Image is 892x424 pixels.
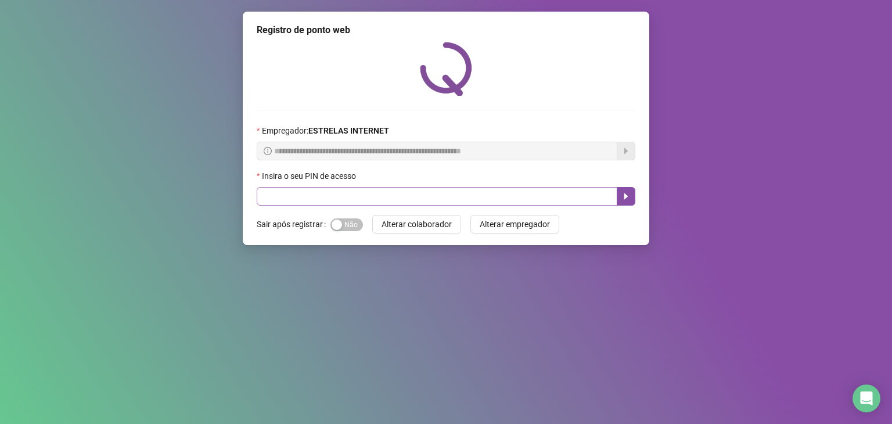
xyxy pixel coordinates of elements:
[853,385,880,412] div: Open Intercom Messenger
[372,215,461,233] button: Alterar colaborador
[621,192,631,201] span: caret-right
[257,23,635,37] div: Registro de ponto web
[308,126,389,135] strong: ESTRELAS INTERNET
[382,218,452,231] span: Alterar colaborador
[257,170,364,182] label: Insira o seu PIN de acesso
[262,124,389,137] span: Empregador :
[420,42,472,96] img: QRPoint
[264,147,272,155] span: info-circle
[257,215,330,233] label: Sair após registrar
[470,215,559,233] button: Alterar empregador
[480,218,550,231] span: Alterar empregador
